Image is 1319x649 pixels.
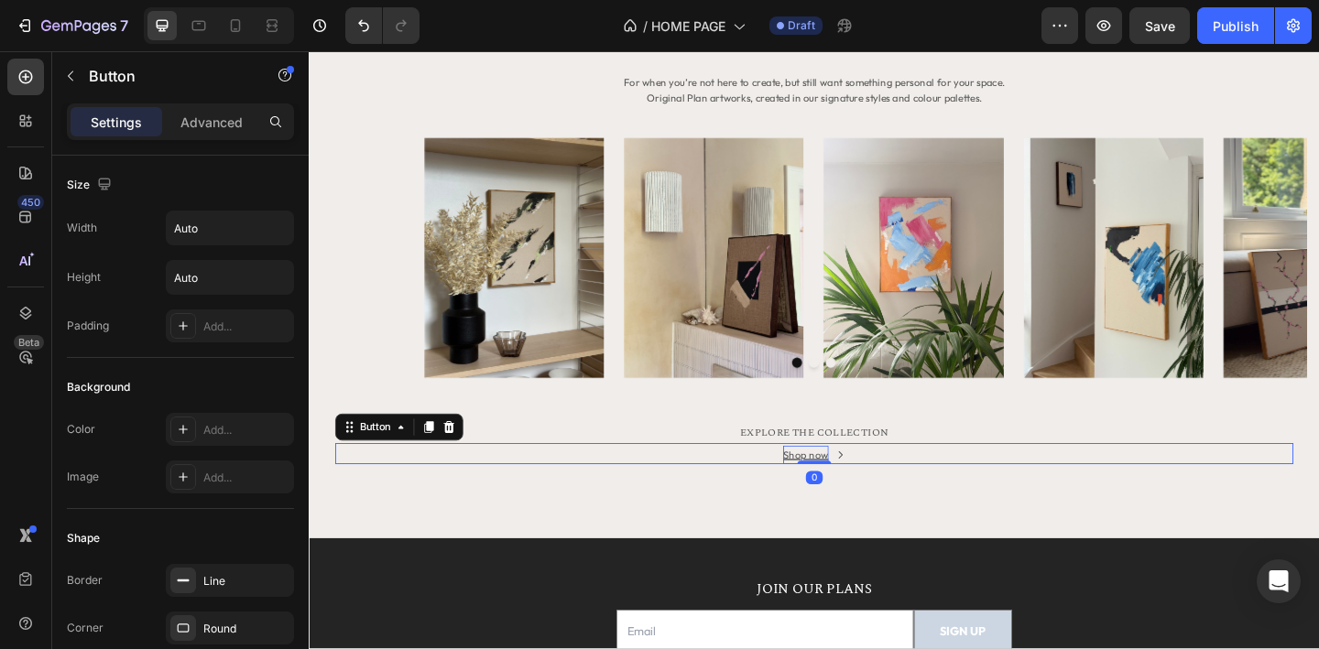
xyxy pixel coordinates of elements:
div: Image [67,469,99,485]
div: Add... [203,319,289,335]
img: gempages_577413652940850067-bf032c53-f1bf-4dd5-8bce-10c169a0bbc7.jpg [343,94,539,354]
span: Save [1145,18,1175,34]
p: Settings [91,113,142,132]
div: Size [67,173,115,198]
img: gempages_577413652940850067-04360aa9-97ab-478b-9374-45025dafd245.jpg [995,94,1190,354]
button: Dot [526,333,537,344]
span: Draft [788,17,815,34]
div: Open Intercom Messenger [1257,559,1301,603]
div: Corner [67,620,104,636]
div: Shop now [516,429,565,449]
img: gempages_577413652940850067-c1a7650a-181a-4e06-bd8e-8ba244cff1d5.jpg [561,94,756,354]
div: Shape [67,530,100,546]
img: gempages_577413652940850067-36b66689-1eb5-486d-9711-e7621237dc3d.jpg [778,94,973,354]
h2: JOIN OUR PLANS [11,574,1088,597]
div: Width [67,220,97,236]
div: Add... [203,470,289,486]
iframe: Design area [309,51,1319,649]
div: Line [203,573,289,590]
div: Padding [67,318,109,334]
p: Advanced [180,113,243,132]
button: Save [1129,7,1190,44]
span: / [643,16,648,36]
button: Publish [1197,7,1274,44]
button: Dot [544,333,555,344]
div: 0 [540,457,559,471]
div: Height [67,269,101,286]
button: Dot [562,333,573,344]
p: 7 [120,15,128,37]
button: Carousel Next Arrow [1041,210,1071,239]
div: Background [67,379,130,395]
div: SIGN UP [686,620,736,643]
div: Border [67,572,103,589]
button: 7 [7,7,136,44]
div: Undo/Redo [345,7,420,44]
div: Beta [14,335,44,350]
button: Shop now [516,429,583,449]
div: Color [67,421,95,438]
div: Button [51,401,93,417]
input: Auto [167,261,293,294]
input: Auto [167,211,293,244]
p: Button [89,65,245,87]
span: EXPLORE THE COLLECTION [469,406,630,424]
span: HOME PAGE [651,16,725,36]
div: Round [203,621,289,637]
div: 450 [17,195,44,210]
div: Add... [203,422,289,438]
div: Publish [1213,16,1259,36]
